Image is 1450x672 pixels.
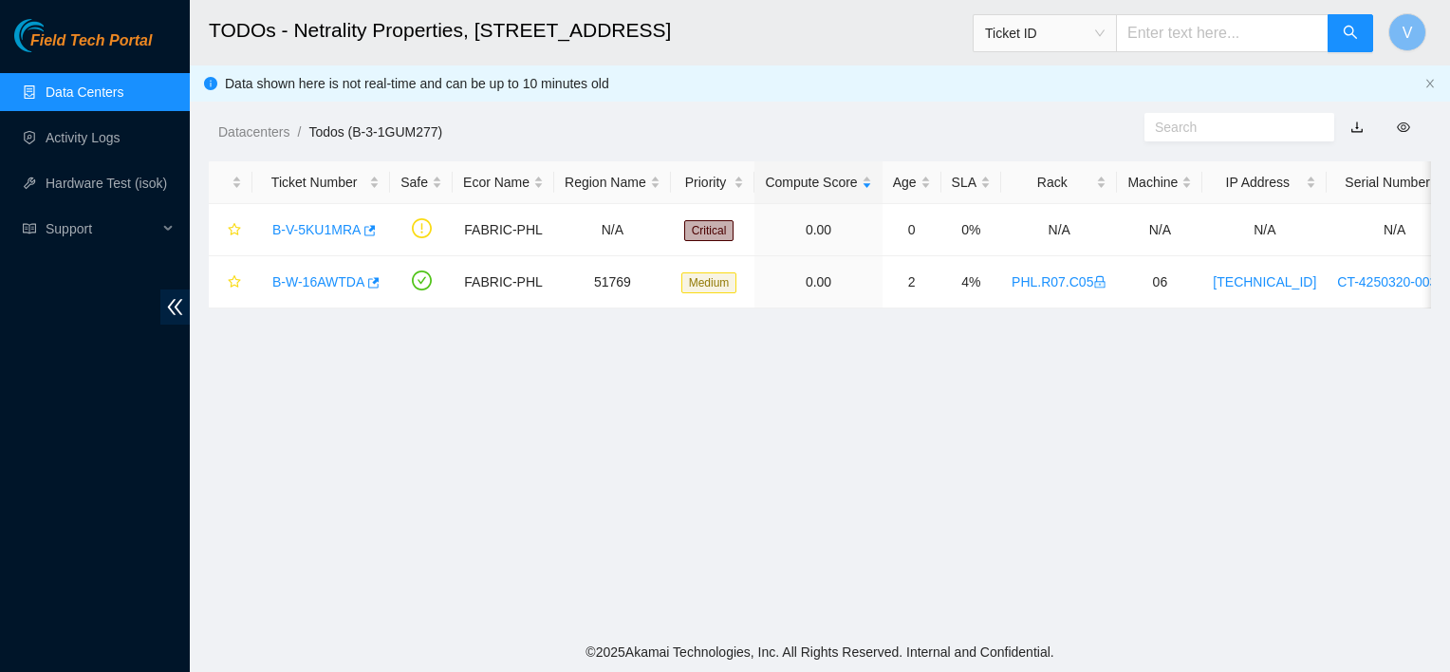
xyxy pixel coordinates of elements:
[941,256,1001,308] td: 4%
[46,130,121,145] a: Activity Logs
[412,271,432,290] span: check-circle
[554,256,671,308] td: 51769
[1116,14,1329,52] input: Enter text here...
[23,222,36,235] span: read
[218,124,289,140] a: Datacenters
[1397,121,1410,134] span: eye
[308,124,442,140] a: Todos (B-3-1GUM277)
[1001,204,1117,256] td: N/A
[228,275,241,290] span: star
[1343,25,1358,43] span: search
[1424,78,1436,89] span: close
[883,204,941,256] td: 0
[684,220,734,241] span: Critical
[228,223,241,238] span: star
[453,256,554,308] td: FABRIC-PHL
[272,222,361,237] a: B-V-5KU1MRA
[1424,78,1436,90] button: close
[1403,21,1413,45] span: V
[1350,120,1364,135] a: download
[1388,13,1426,51] button: V
[1336,112,1378,142] button: download
[754,256,882,308] td: 0.00
[1117,204,1202,256] td: N/A
[1328,14,1373,52] button: search
[1155,117,1309,138] input: Search
[160,289,190,325] span: double-left
[883,256,941,308] td: 2
[1117,256,1202,308] td: 06
[453,204,554,256] td: FABRIC-PHL
[46,84,123,100] a: Data Centers
[1012,274,1106,289] a: PHL.R07.C05lock
[985,19,1105,47] span: Ticket ID
[272,274,364,289] a: B-W-16AWTDA
[30,32,152,50] span: Field Tech Portal
[412,218,432,238] span: exclamation-circle
[46,176,167,191] a: Hardware Test (isok)
[297,124,301,140] span: /
[681,272,737,293] span: Medium
[1202,204,1327,256] td: N/A
[14,19,96,52] img: Akamai Technologies
[219,267,242,297] button: star
[219,215,242,245] button: star
[46,210,158,248] span: Support
[14,34,152,59] a: Akamai TechnologiesField Tech Portal
[754,204,882,256] td: 0.00
[1213,274,1316,289] a: [TECHNICAL_ID]
[1093,275,1106,289] span: lock
[190,632,1450,672] footer: © 2025 Akamai Technologies, Inc. All Rights Reserved. Internal and Confidential.
[941,204,1001,256] td: 0%
[554,204,671,256] td: N/A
